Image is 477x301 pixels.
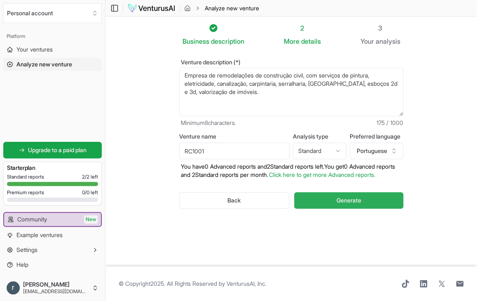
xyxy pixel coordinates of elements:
[179,192,289,209] button: Back
[16,60,72,68] span: Analyze new venture
[23,281,89,288] span: [PERSON_NAME]
[350,143,403,159] button: Portuguese
[301,37,321,45] span: details
[28,146,87,154] span: Upgrade to a paid plan
[127,3,175,13] img: logo
[3,58,102,71] a: Analyze new venture
[179,162,403,179] p: You have 0 Advanced reports and 2 Standard reports left. Y ou get 0 Advanced reports and 2 Standa...
[119,280,266,288] span: © Copyright 2025 . All Rights Reserved by .
[4,213,101,226] a: CommunityNew
[7,189,44,196] span: Premium reports
[82,174,98,180] span: 2 / 2 left
[7,281,20,294] img: ACg8ocLkU0QvGB6Q3QKKOQHXdt8vIC8hHN4C9__4AcCwfw3Vhh-0kA=s96-c
[3,142,102,158] a: Upgrade to a paid plan
[294,192,403,209] button: Generate
[16,261,28,269] span: Help
[17,215,47,223] span: Community
[184,4,259,12] nav: breadcrumb
[3,258,102,271] a: Help
[182,36,209,46] span: Business
[205,4,259,12] span: Analyze new venture
[269,171,375,178] a: Click here to get more Advanced reports.
[293,134,346,139] label: Analysis type
[360,36,374,46] span: Your
[3,228,102,242] a: Example ventures
[3,30,102,43] div: Platform
[16,231,63,239] span: Example ventures
[82,189,98,196] span: 0 / 0 left
[284,36,299,46] span: More
[360,23,400,33] div: 3
[3,243,102,256] button: Settings
[179,143,290,159] input: Optional venture name
[16,246,37,254] span: Settings
[179,68,403,116] textarea: Empresa de remodelações de construção civil, com serviços de pintura, eletricidade, canalização, ...
[3,43,102,56] a: Your ventures
[211,37,244,45] span: description
[179,59,403,65] label: Venture description (*)
[376,119,403,127] span: 175 / 1000
[336,196,361,205] span: Generate
[179,134,290,139] label: Venture name
[3,278,102,298] button: [PERSON_NAME][EMAIL_ADDRESS][DOMAIN_NAME]
[376,37,400,45] span: analysis
[181,119,236,127] span: Minimum 8 characters.
[3,3,102,23] button: Select an organization
[284,23,321,33] div: 2
[84,215,98,223] span: New
[227,280,265,287] a: VenturusAI, Inc
[350,134,403,139] label: Preferred language
[7,164,98,172] h3: Starter plan
[16,45,53,54] span: Your ventures
[7,174,44,180] span: Standard reports
[23,288,89,295] span: [EMAIL_ADDRESS][DOMAIN_NAME]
